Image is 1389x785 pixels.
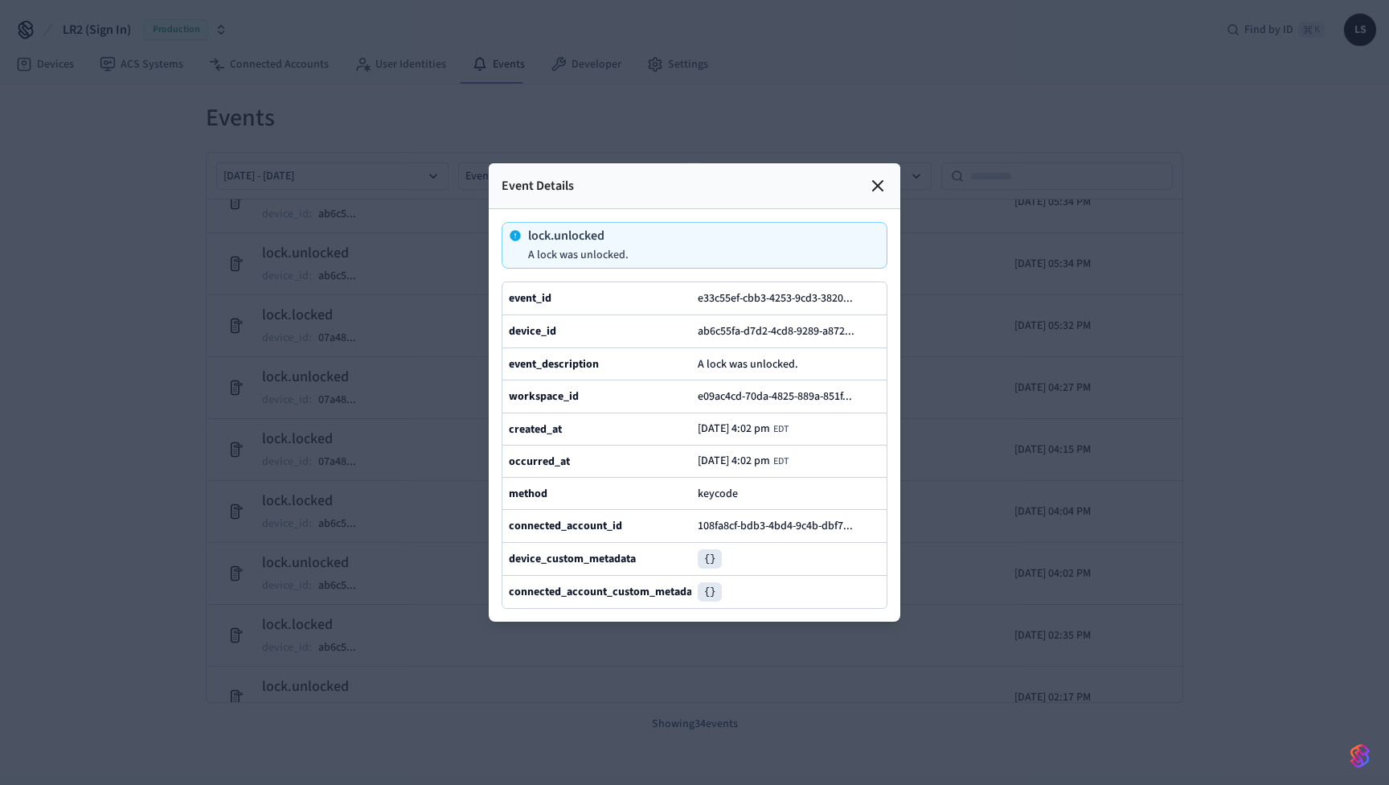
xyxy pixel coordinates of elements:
[698,486,738,502] span: keycode
[509,356,599,372] b: event_description
[773,455,789,468] span: EDT
[698,356,798,372] span: A lock was unlocked.
[528,249,629,261] p: A lock was unlocked.
[509,323,556,339] b: device_id
[694,289,869,308] button: e33c55ef-cbb3-4253-9cd3-3820...
[698,422,789,436] div: America/New_York
[698,454,789,468] div: America/New_York
[698,549,722,569] pre: {}
[773,423,789,436] span: EDT
[694,516,869,536] button: 108fa8cf-bdb3-4bd4-9c4b-dbf7...
[694,322,871,341] button: ab6c55fa-d7d2-4cd8-9289-a872...
[509,486,547,502] b: method
[509,421,562,438] b: created_at
[509,518,622,534] b: connected_account_id
[509,388,579,405] b: workspace_id
[694,387,868,406] button: e09ac4cd-70da-4825-889a-851f...
[698,454,770,467] span: [DATE] 4:02 pm
[698,422,770,435] span: [DATE] 4:02 pm
[509,454,570,470] b: occurred_at
[509,290,551,306] b: event_id
[509,551,636,567] b: device_custom_metadata
[528,229,629,242] p: lock.unlocked
[698,582,722,602] pre: {}
[502,176,574,195] p: Event Details
[509,584,702,600] b: connected_account_custom_metadata
[1350,743,1370,769] img: SeamLogoGradient.69752ec5.svg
